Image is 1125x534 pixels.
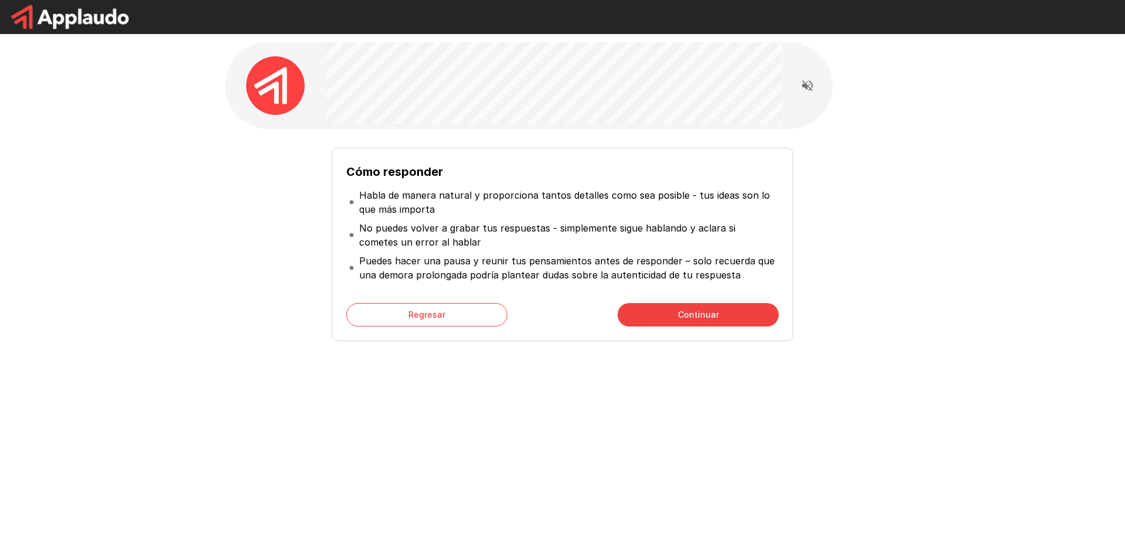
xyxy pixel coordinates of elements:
button: Regresar [346,303,507,326]
b: Cómo responder [346,165,443,179]
button: Continuar [618,303,779,326]
p: Habla de manera natural y proporciona tantos detalles como sea posible - tus ideas son lo que más... [359,188,776,216]
p: No puedes volver a grabar tus respuestas - simplemente sigue hablando y aclara si cometes un erro... [359,221,776,249]
p: Puedes hacer una pausa y reunir tus pensamientos antes de responder – solo recuerda que una demor... [359,254,776,282]
img: applaudo_avatar.png [246,56,305,115]
button: Read questions aloud [796,74,819,97]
